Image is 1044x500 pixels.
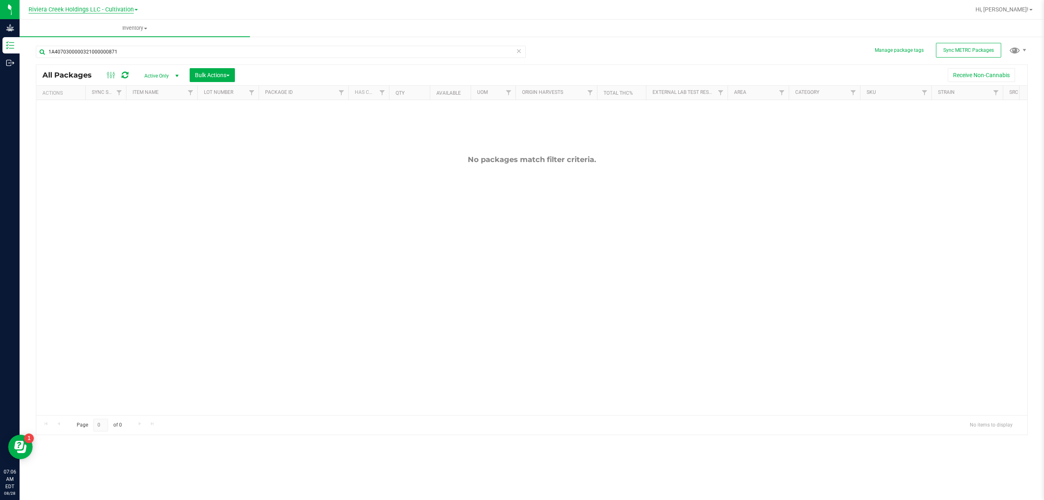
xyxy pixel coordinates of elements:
[652,89,717,95] a: External Lab Test Result
[42,71,100,80] span: All Packages
[36,155,1027,164] div: No packages match filter criteria.
[113,86,126,100] a: Filter
[20,24,250,32] span: Inventory
[24,433,34,443] iframe: Resource center unread badge
[795,89,819,95] a: Category
[989,86,1003,100] a: Filter
[92,89,123,95] a: Sync Status
[190,68,235,82] button: Bulk Actions
[4,490,16,496] p: 08/28
[4,468,16,490] p: 07:06 AM EDT
[195,72,230,78] span: Bulk Actions
[70,419,128,431] span: Page of 0
[918,86,931,100] a: Filter
[133,89,159,95] a: Item Name
[6,24,14,32] inline-svg: Grow
[6,59,14,67] inline-svg: Outbound
[938,89,955,95] a: Strain
[1009,89,1031,95] a: Src Type
[522,89,563,95] a: Origin Harvests
[584,86,597,100] a: Filter
[714,86,728,100] a: Filter
[867,89,876,95] a: SKU
[6,41,14,49] inline-svg: Inventory
[875,47,924,54] button: Manage package tags
[265,89,293,95] a: Package ID
[604,90,633,96] a: Total THC%
[847,86,860,100] a: Filter
[376,86,389,100] a: Filter
[975,6,1029,13] span: Hi, [PERSON_NAME]!
[396,90,405,96] a: Qty
[436,90,461,96] a: Available
[477,89,488,95] a: UOM
[936,43,1001,58] button: Sync METRC Packages
[245,86,259,100] a: Filter
[734,89,746,95] a: Area
[42,90,82,96] div: Actions
[335,86,348,100] a: Filter
[943,47,994,53] span: Sync METRC Packages
[963,419,1019,431] span: No items to display
[204,89,233,95] a: Lot Number
[29,6,134,13] span: Riviera Creek Holdings LLC - Cultivation
[948,68,1015,82] button: Receive Non-Cannabis
[8,435,33,459] iframe: Resource center
[775,86,789,100] a: Filter
[516,46,522,56] span: Clear
[348,86,389,100] th: Has COA
[184,86,197,100] a: Filter
[20,20,250,37] a: Inventory
[502,86,515,100] a: Filter
[36,46,526,58] input: Search Package ID, Item Name, SKU, Lot or Part Number...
